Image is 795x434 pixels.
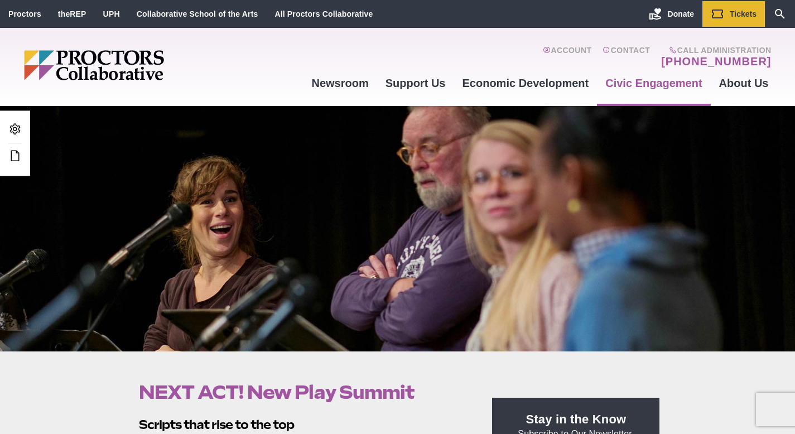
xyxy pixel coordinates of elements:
img: Proctors logo [24,50,250,80]
strong: Stay in the Know [526,412,627,426]
a: Account [543,46,591,68]
a: Contact [603,46,650,68]
a: Support Us [377,68,454,98]
a: About Us [711,68,777,98]
a: Donate [640,1,702,27]
span: Tickets [730,9,757,18]
h1: NEXT ACT! New Play Summit [139,382,467,403]
a: All Proctors Collaborative [274,9,373,18]
span: Donate [668,9,694,18]
a: theREP [58,9,86,18]
a: Search [765,1,795,27]
a: Admin Area [6,119,25,140]
a: Newsroom [303,68,377,98]
a: Collaborative School of the Arts [137,9,258,18]
a: Economic Development [454,68,598,98]
span: Call Administration [658,46,771,55]
a: Civic Engagement [597,68,710,98]
a: UPH [103,9,120,18]
a: Tickets [702,1,765,27]
a: Edit this Post/Page [6,146,25,167]
h2: Scripts that rise to the top [139,416,467,433]
a: Proctors [8,9,41,18]
a: [PHONE_NUMBER] [661,55,771,68]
